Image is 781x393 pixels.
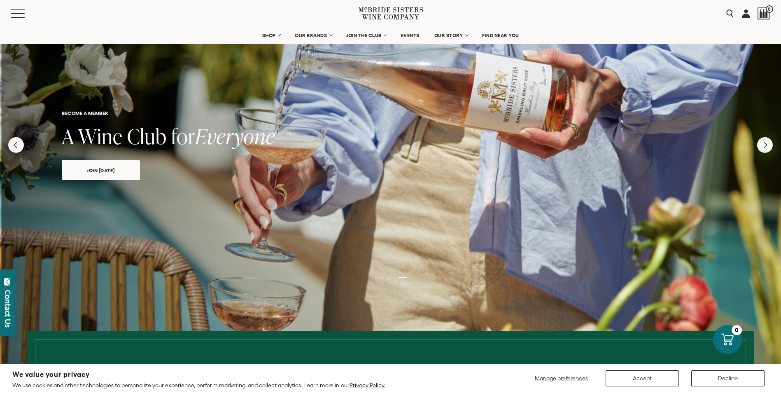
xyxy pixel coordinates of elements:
li: Page dot 2 [386,277,395,278]
span: OUR BRANDS [295,33,327,38]
li: Page dot 1 [375,277,384,278]
span: EVENTS [401,33,420,38]
span: 0 [766,5,773,13]
span: SHOP [262,33,276,38]
h6: become a member [62,110,719,116]
span: A Wine Club for [62,122,195,150]
button: Previous [8,137,24,153]
a: join [DATE] [62,160,140,180]
span: Everyone [195,122,275,150]
a: EVENTS [396,27,425,44]
p: We use cookies and other technologies to personalize your experience, perform marketing, and coll... [12,381,385,389]
button: Decline [691,370,765,386]
a: SHOP [256,27,285,44]
span: JOIN THE CLUB [346,33,382,38]
a: OUR STORY [429,27,473,44]
li: Page dot 3 [398,277,407,278]
div: 0 [732,325,742,335]
a: Privacy Policy. [350,382,385,388]
span: FIND NEAR YOU [482,33,519,38]
a: FIND NEAR YOU [477,27,525,44]
h2: We value your privacy [12,371,385,378]
a: JOIN THE CLUB [341,27,392,44]
button: Mobile Menu Trigger [11,9,41,18]
div: Contact Us [4,290,12,327]
span: join [DATE] [72,166,129,175]
button: Accept [606,370,679,386]
button: Manage preferences [530,370,593,386]
a: OUR BRANDS [289,27,337,44]
button: Next [757,137,773,153]
span: Manage preferences [535,375,588,381]
span: OUR STORY [434,33,463,38]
